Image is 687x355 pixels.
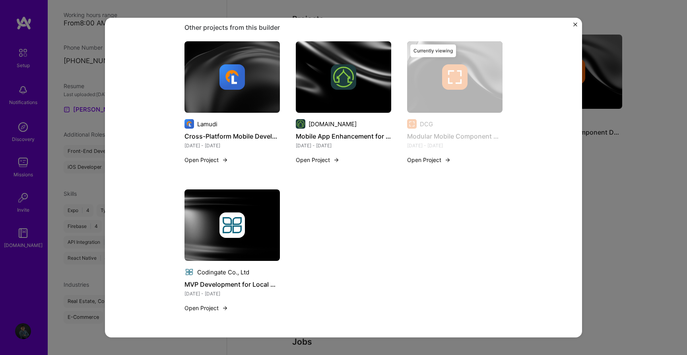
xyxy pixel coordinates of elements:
button: Open Project [296,156,340,164]
div: Currently viewing [410,44,456,57]
button: Open Project [407,156,451,164]
div: Lamudi [197,120,217,128]
button: Close [573,23,577,31]
img: Company logo [219,212,245,238]
div: [DATE] - [DATE] [296,141,391,150]
img: arrow-right [444,157,451,163]
img: arrow-right [222,157,228,163]
div: Other projects from this builder [184,23,503,32]
button: Open Project [184,304,228,312]
div: [DATE] - [DATE] [184,141,280,150]
img: Company logo [331,64,356,90]
img: cover [296,41,391,113]
div: [DOMAIN_NAME] [309,120,357,128]
img: Company logo [184,267,194,277]
img: Company logo [219,64,245,90]
button: Open Project [184,156,228,164]
img: Company logo [296,119,305,129]
img: arrow-right [333,157,340,163]
img: cover [184,189,280,261]
h4: Cross-Platform Mobile Development [184,131,280,141]
img: Company logo [184,119,194,129]
img: arrow-right [222,305,228,311]
div: Codingate Co., Ltd [197,268,249,276]
div: [DATE] - [DATE] [184,289,280,298]
img: cover [184,41,280,113]
img: cover [407,41,503,113]
h4: Mobile App Enhancement for Real Estate Platform [296,131,391,141]
h4: MVP Development for Local Client [184,279,280,289]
